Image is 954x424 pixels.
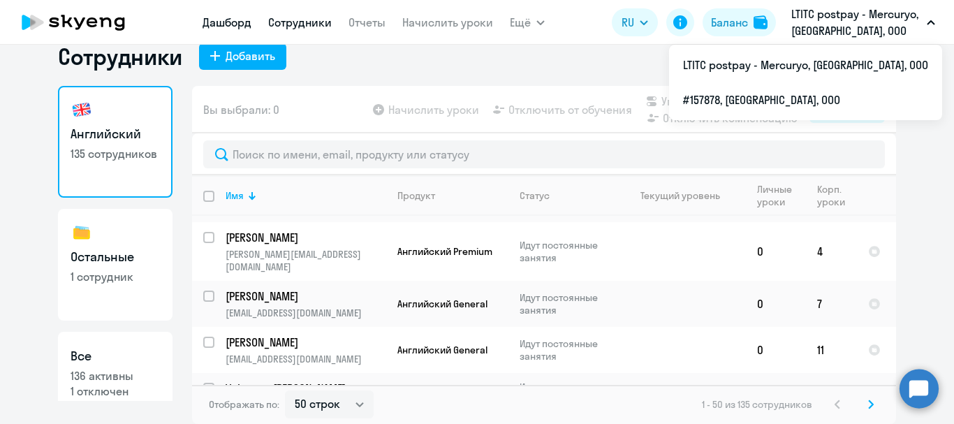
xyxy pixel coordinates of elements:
button: Ещё [510,8,545,36]
span: Отображать по: [209,398,279,411]
p: 1 сотрудник [71,269,160,284]
p: 135 сотрудников [71,146,160,161]
span: 1 - 50 из 135 сотрудников [702,398,812,411]
p: Идут постоянные занятия [520,381,615,406]
a: [PERSON_NAME] [226,230,386,245]
p: Идут постоянные занятия [520,239,615,264]
h3: Английский [71,125,160,143]
ul: Ещё [669,45,942,120]
a: [PERSON_NAME] [226,288,386,304]
div: Корп. уроки [817,183,856,208]
div: Имя [226,189,244,202]
button: LTITC postpay - Mercuryo, [GEOGRAPHIC_DATA], ООО [784,6,942,39]
td: 0 [746,327,806,373]
div: Добавить [226,47,275,64]
a: [PERSON_NAME] [226,335,386,350]
div: Текущий уровень [640,189,720,202]
p: [EMAIL_ADDRESS][DOMAIN_NAME] [226,353,386,365]
td: 4 [806,222,857,281]
p: Valyaeva [PERSON_NAME] [226,381,383,396]
div: Статус [520,189,550,202]
a: Дашборд [203,15,251,29]
td: 11 [806,327,857,373]
td: 5 [806,373,857,414]
img: others [71,221,93,244]
a: Начислить уроки [402,15,493,29]
span: Английский General [397,298,487,310]
h1: Сотрудники [58,43,182,71]
p: 1 отключен [71,383,160,399]
span: Ещё [510,14,531,31]
p: Идут постоянные занятия [520,291,615,316]
div: Баланс [711,14,748,31]
td: 0 [746,373,806,414]
a: Английский135 сотрудников [58,86,173,198]
img: balance [754,15,768,29]
p: [PERSON_NAME][EMAIL_ADDRESS][DOMAIN_NAME] [226,248,386,273]
div: Текущий уровень [627,189,745,202]
p: [PERSON_NAME] [226,230,383,245]
button: Балансbalance [703,8,776,36]
input: Поиск по имени, email, продукту или статусу [203,140,885,168]
button: Добавить [199,43,286,70]
p: [PERSON_NAME] [226,288,383,304]
h3: Все [71,347,160,365]
td: 0 [746,281,806,327]
span: Английский Premium [397,245,492,258]
h3: Остальные [71,248,160,266]
div: Личные уроки [757,183,805,208]
p: 136 активны [71,368,160,383]
span: Английский General [397,344,487,356]
a: Отчеты [348,15,386,29]
p: [PERSON_NAME] [226,335,383,350]
p: [EMAIL_ADDRESS][DOMAIN_NAME] [226,307,386,319]
button: RU [612,8,658,36]
p: Идут постоянные занятия [520,337,615,363]
a: Сотрудники [268,15,332,29]
td: 7 [806,281,857,327]
div: Имя [226,189,386,202]
div: Продукт [397,189,435,202]
span: Вы выбрали: 0 [203,101,279,118]
span: RU [622,14,634,31]
img: english [71,98,93,121]
a: Valyaeva [PERSON_NAME] [226,381,386,396]
td: 0 [746,222,806,281]
p: LTITC postpay - Mercuryo, [GEOGRAPHIC_DATA], ООО [791,6,921,39]
a: Остальные1 сотрудник [58,209,173,321]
